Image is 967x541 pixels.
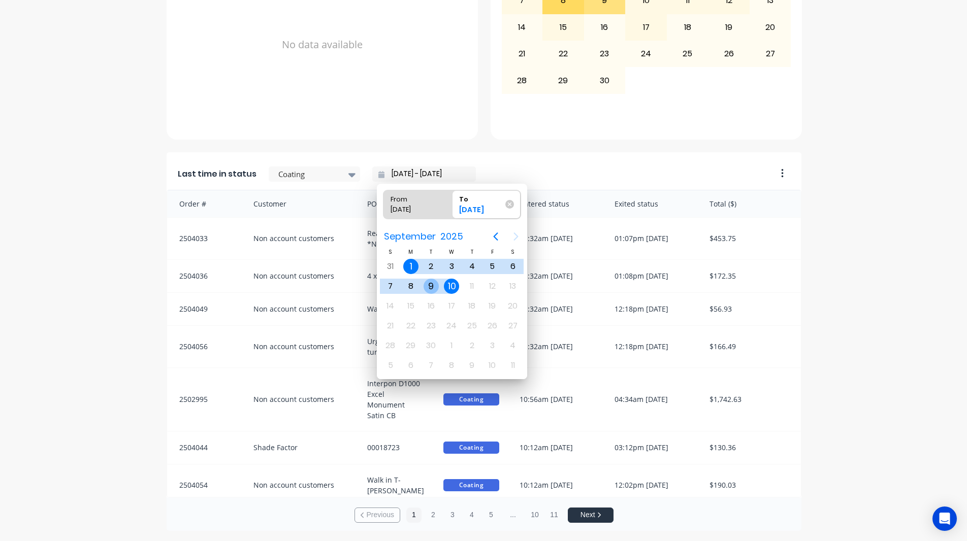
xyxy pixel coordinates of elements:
span: Last time in status [178,168,256,180]
div: S [380,248,401,256]
span: Coating [443,442,499,454]
div: Non account customers [243,260,358,292]
div: 17 [626,15,666,40]
button: 3 [445,508,460,523]
div: 16 [585,15,625,40]
div: Non account customers [243,464,358,506]
div: [DATE] [386,205,438,219]
div: 10:12am [DATE] [509,464,604,506]
div: Order # [167,190,243,217]
div: 10:56am [DATE] [509,368,604,431]
div: Tuesday, September 9, 2025 [424,279,439,294]
div: 12:02pm [DATE] [604,464,699,506]
div: Friday, September 12, 2025 [485,279,500,294]
div: Walk in [357,293,433,325]
div: Monday, September 8, 2025 [403,279,418,294]
div: 25 [667,41,708,66]
div: [DATE] [455,205,507,219]
div: Saturday, September 20, 2025 [505,298,521,314]
div: 12:18pm [DATE] [604,326,699,367]
div: 23 [585,41,625,66]
button: 4 [464,508,479,523]
div: 26 [708,41,749,66]
button: 2 [426,508,441,523]
button: Previous page [486,226,506,247]
div: 03:12pm [DATE] [604,431,699,464]
button: 10 [527,508,542,523]
button: 1 [406,508,422,523]
div: Saturday, October 11, 2025 [505,358,521,373]
div: PO # [357,190,433,217]
div: Interpon D1000 Excel Monument Satin CB [357,368,433,431]
div: 24 [626,41,666,66]
span: Coating [443,479,499,491]
div: 2504054 [167,464,243,506]
div: Friday, September 5, 2025 [485,259,500,274]
div: Sunday, October 5, 2025 [383,358,398,373]
div: 11:32am [DATE] [509,260,604,292]
div: W [441,248,462,256]
div: Friday, October 3, 2025 [485,338,500,353]
div: 28 [502,67,542,93]
div: T [421,248,441,256]
div: Entered status [509,190,604,217]
div: $166.49 [699,326,801,367]
button: Next page [506,226,526,247]
div: Sunday, September 7, 2025 [383,279,398,294]
div: 11:32am [DATE] [509,293,604,325]
div: T [462,248,482,256]
div: Non account customers [243,293,358,325]
div: Saturday, September 6, 2025 [505,259,521,274]
div: F [482,248,502,256]
div: Monday, September 29, 2025 [403,338,418,353]
div: $453.75 [699,218,801,259]
span: September [382,227,438,246]
div: Saturday, October 4, 2025 [505,338,521,353]
div: Customer [243,190,358,217]
div: Shade Factor [243,431,358,464]
div: From [386,190,438,205]
div: Monday, October 6, 2025 [403,358,418,373]
div: 04:34am [DATE] [604,368,699,431]
div: 18 [667,15,708,40]
div: 10:12am [DATE] [509,431,604,464]
div: Monday, September 22, 2025 [403,318,418,333]
div: $56.93 [699,293,801,325]
div: Tuesday, September 2, 2025 [424,259,439,274]
div: Non account customers [243,326,358,367]
div: M [401,248,421,256]
div: Tuesday, September 23, 2025 [424,318,439,333]
div: 2504049 [167,293,243,325]
div: Non account customers [243,218,358,259]
div: 14 [502,15,542,40]
div: Walk in T-[PERSON_NAME] [357,464,433,506]
div: Exited status [604,190,699,217]
div: Friday, September 26, 2025 [485,318,500,333]
div: $130.36 [699,431,801,464]
div: $172.35 [699,260,801,292]
div: Wednesday, October 1, 2025 [444,338,459,353]
button: 11 [546,508,562,523]
div: Friday, September 19, 2025 [485,298,500,314]
div: Monday, September 1, 2025 [403,259,418,274]
div: 2504056 [167,326,243,367]
div: 29 [543,67,584,93]
div: Sunday, August 31, 2025 [383,259,398,274]
input: Filter by date [384,166,472,182]
div: Thursday, September 25, 2025 [464,318,479,333]
div: Sunday, September 28, 2025 [383,338,398,353]
div: Thursday, October 2, 2025 [464,338,479,353]
div: Thursday, September 4, 2025 [464,259,479,274]
div: Urgent 1 day turnaround [357,326,433,367]
div: 4 x Steel legs [357,260,433,292]
div: Thursday, October 9, 2025 [464,358,479,373]
div: 20 [750,15,791,40]
div: Total ($) [699,190,801,217]
div: Non account customers [243,368,358,431]
div: 15 [543,15,584,40]
div: Wednesday, September 24, 2025 [444,318,459,333]
div: Tuesday, September 30, 2025 [424,338,439,353]
div: Monday, September 15, 2025 [403,298,418,314]
div: 2502995 [167,368,243,431]
div: To [455,190,507,205]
